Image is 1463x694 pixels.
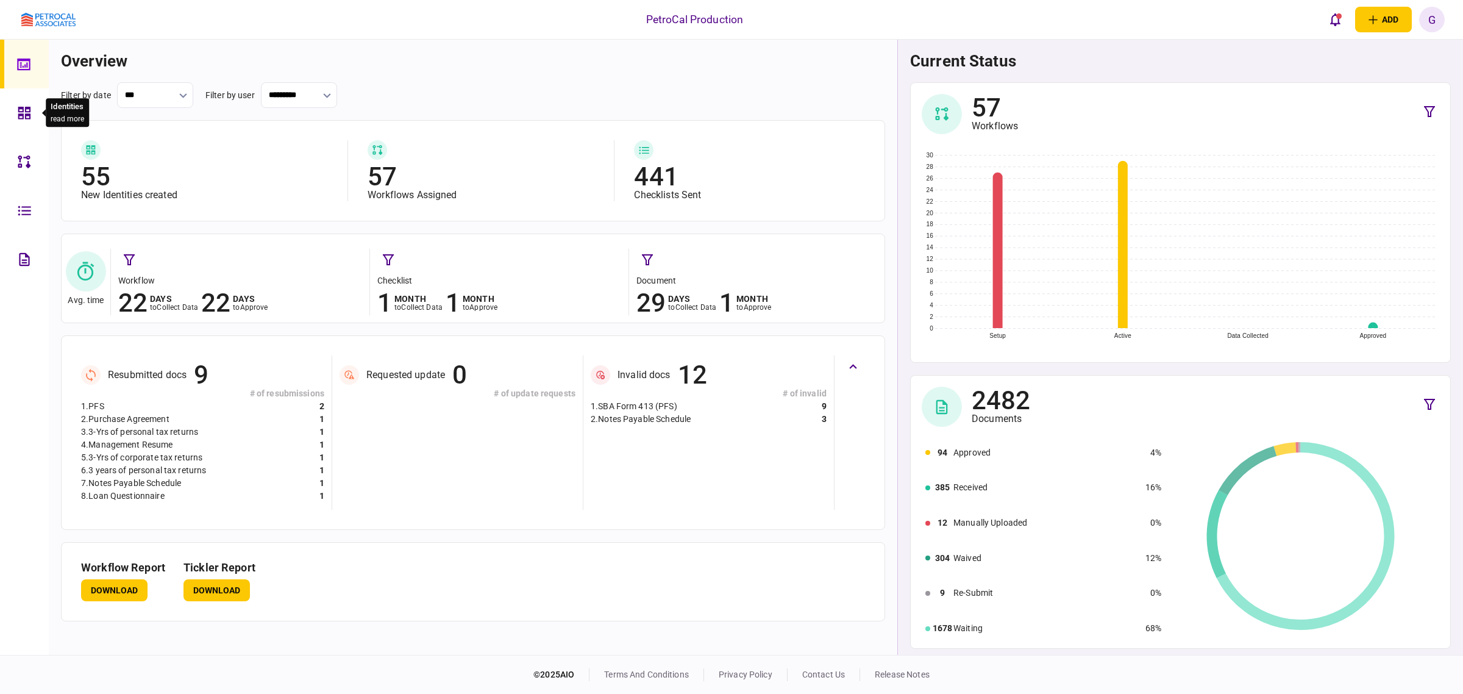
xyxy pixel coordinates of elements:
div: days [150,295,198,303]
div: # of resubmissions [81,387,324,400]
div: 2 . Purchase Agreement [81,413,169,426]
div: Requested update [366,369,445,381]
text: 24 [927,187,934,193]
div: 57 [972,96,1018,120]
div: Workflows Assigned [368,189,599,201]
div: to [233,303,268,312]
div: 385 [933,481,952,494]
text: Active [1114,332,1131,339]
div: 22 [118,291,148,315]
div: Re-Submit [953,587,1140,599]
text: 10 [927,267,934,274]
div: 0% [1145,517,1161,529]
span: collect data [675,303,717,312]
text: 26 [927,175,934,182]
div: Approved [953,446,1140,459]
div: 0% [1145,587,1161,599]
a: privacy policy [719,670,772,679]
div: 9 [822,400,827,413]
div: 1 . PFS [81,400,104,413]
div: New Identities created [81,189,332,201]
div: 1 [319,438,324,451]
div: 3 [822,413,827,426]
button: open adding identity options [1355,7,1412,32]
div: month [736,295,771,303]
a: contact us [802,670,845,679]
text: 2 [930,313,933,320]
text: 14 [927,244,934,251]
div: to [463,303,497,312]
div: 4 . Management Resume [81,438,173,451]
img: client company logo [21,13,76,27]
text: 8 [930,279,933,285]
text: 30 [927,152,934,159]
div: Manually Uploaded [953,517,1140,529]
div: to [668,303,716,312]
div: filter by user [205,89,255,102]
text: 20 [927,210,934,216]
button: Download [183,579,250,601]
div: 5 . 3-Yrs of corporate tax returns [81,451,202,464]
div: 1 [377,291,392,315]
button: G [1419,7,1445,32]
div: 1 [319,413,324,426]
div: # of invalid [591,387,827,400]
div: 9 [933,587,952,599]
div: © 2025 AIO [533,668,589,681]
div: month [463,295,497,303]
div: 8 . Loan Questionnaire [81,490,165,503]
div: 1678 [933,622,952,635]
div: 68% [1145,622,1161,635]
div: 6 . 3 years of personal tax returns [81,464,206,477]
div: 1 . SBA Form 413 (PFS) [591,400,677,413]
h1: overview [61,52,885,70]
div: Invalid docs [618,369,671,381]
a: release notes [875,670,930,679]
div: 3 . 3-Yrs of personal tax returns [81,426,198,438]
text: Data Collected [1227,332,1268,339]
div: 94 [933,446,952,459]
div: 2 [319,400,324,413]
div: 29 [636,291,666,315]
text: 28 [927,163,934,170]
div: Waiting [953,622,1140,635]
div: Checklists Sent [634,189,865,201]
button: open notifications list [1322,7,1348,32]
div: workflow [118,274,363,287]
div: # of update requests [340,387,575,400]
div: days [668,295,716,303]
div: 1 [719,291,734,315]
div: 12 [933,517,952,529]
button: Download [81,579,148,601]
div: 1 [319,426,324,438]
div: 12% [1145,552,1161,565]
div: 2482 [972,388,1031,413]
div: 441 [634,165,865,189]
div: 4% [1145,446,1161,459]
div: Identities [51,101,84,113]
div: days [233,295,268,303]
div: 55 [81,165,332,189]
div: checklist [377,274,622,287]
div: PetroCal Production [646,12,744,27]
div: Resubmitted docs [108,369,187,381]
h1: current status [910,52,1451,70]
div: month [394,295,443,303]
div: 304 [933,552,952,565]
div: 1 [319,464,324,477]
span: collect data [157,303,198,312]
div: Documents [972,413,1031,425]
text: 22 [927,198,934,205]
div: 1 [319,490,324,503]
h3: Tickler Report [183,562,255,573]
text: 12 [927,256,934,262]
div: filter by date [61,89,111,102]
text: 16 [927,232,934,239]
div: document [636,274,881,287]
text: 4 [930,302,933,309]
div: 7 . Notes Payable Schedule [81,477,181,490]
text: Approved [1359,332,1386,339]
span: collect data [401,303,443,312]
div: 1 [446,291,460,315]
